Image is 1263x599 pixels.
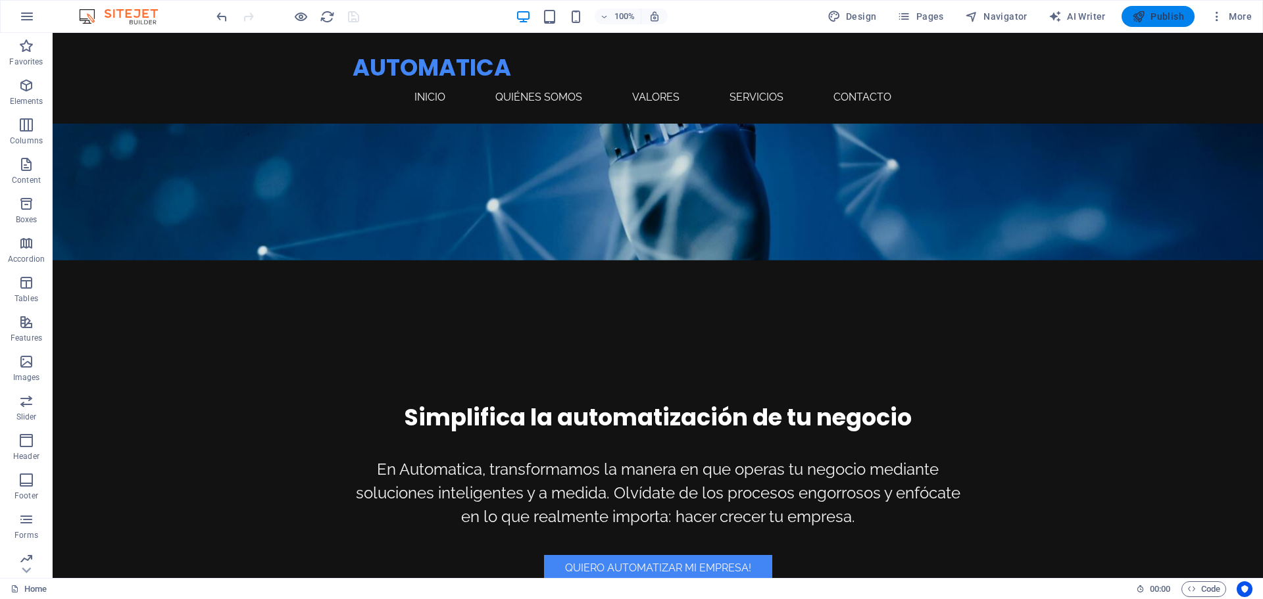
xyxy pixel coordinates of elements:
button: undo [214,9,230,24]
span: Design [828,10,877,23]
div: Design (Ctrl+Alt+Y) [822,6,882,27]
h6: 100% [614,9,635,24]
p: Content [12,175,41,185]
button: Design [822,6,882,27]
span: Publish [1132,10,1184,23]
span: Pages [897,10,943,23]
span: Code [1187,581,1220,597]
span: : [1159,584,1161,594]
p: Elements [10,96,43,107]
i: Undo: Change link (Ctrl+Z) [214,9,230,24]
img: Editor Logo [76,9,174,24]
button: reload [319,9,335,24]
span: 00 00 [1150,581,1170,597]
button: Publish [1122,6,1195,27]
p: Images [13,372,40,383]
p: Forms [14,530,38,540]
button: Code [1181,581,1226,597]
p: Features [11,333,42,343]
i: On resize automatically adjust zoom level to fit chosen device. [649,11,660,22]
p: Favorites [9,57,43,67]
p: Footer [14,491,38,501]
span: More [1210,10,1252,23]
a: Click to cancel selection. Double-click to open Pages [11,581,47,597]
button: More [1205,6,1257,27]
button: Navigator [960,6,1033,27]
p: Columns [10,135,43,146]
button: Pages [892,6,949,27]
button: 100% [595,9,641,24]
p: Header [13,451,39,462]
h6: Session time [1136,581,1171,597]
p: Slider [16,412,37,422]
span: Navigator [965,10,1028,23]
p: Tables [14,293,38,304]
p: Accordion [8,254,45,264]
button: AI Writer [1043,6,1111,27]
i: Reload page [320,9,335,24]
p: Boxes [16,214,37,225]
span: AI Writer [1049,10,1106,23]
button: Usercentrics [1237,581,1252,597]
button: Click here to leave preview mode and continue editing [293,9,309,24]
